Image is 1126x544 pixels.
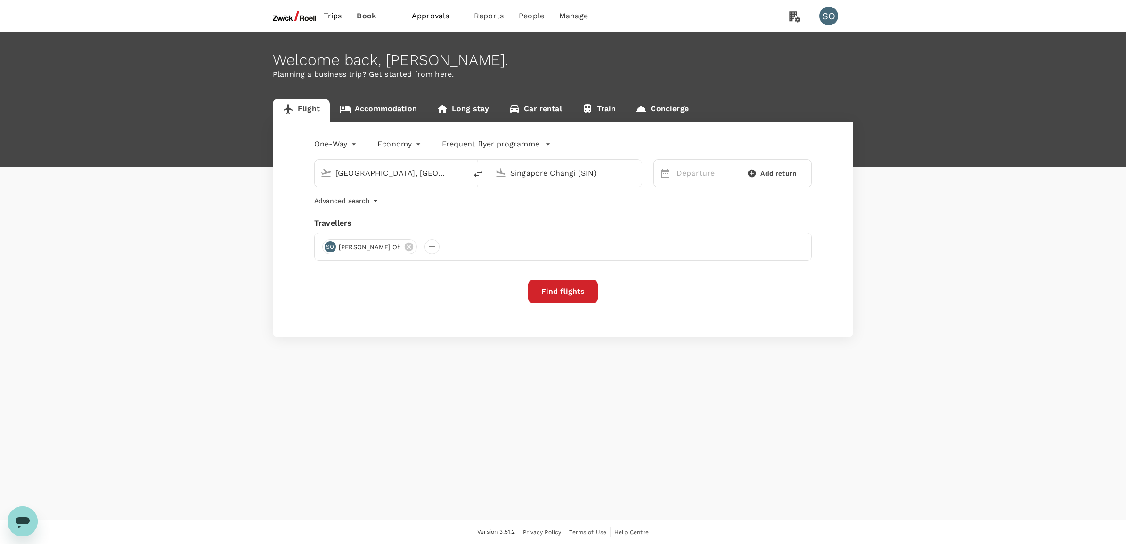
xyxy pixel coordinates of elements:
[460,172,462,174] button: Open
[333,243,407,252] span: [PERSON_NAME] Oh
[569,527,606,537] a: Terms of Use
[314,137,359,152] div: One-Way
[357,10,376,22] span: Book
[442,138,539,150] p: Frequent flyer programme
[614,529,649,536] span: Help Centre
[523,527,561,537] a: Privacy Policy
[474,10,504,22] span: Reports
[335,166,447,180] input: Depart from
[569,529,606,536] span: Terms of Use
[314,196,370,205] p: Advanced search
[523,529,561,536] span: Privacy Policy
[322,239,417,254] div: SO[PERSON_NAME] Oh
[330,99,427,122] a: Accommodation
[760,169,797,179] span: Add return
[324,10,342,22] span: Trips
[477,528,515,537] span: Version 3.51.2
[273,69,853,80] p: Planning a business trip? Get started from here.
[572,99,626,122] a: Train
[635,172,637,174] button: Open
[819,7,838,25] div: SO
[427,99,499,122] a: Long stay
[273,6,316,26] img: ZwickRoell Pte. Ltd.
[519,10,544,22] span: People
[314,218,812,229] div: Travellers
[510,166,622,180] input: Going to
[528,280,598,303] button: Find flights
[467,162,490,185] button: delete
[8,506,38,536] iframe: Button to launch messaging window
[677,168,732,179] p: Departure
[377,137,423,152] div: Economy
[412,10,459,22] span: Approvals
[273,99,330,122] a: Flight
[273,51,853,69] div: Welcome back , [PERSON_NAME] .
[559,10,588,22] span: Manage
[626,99,698,122] a: Concierge
[614,527,649,537] a: Help Centre
[499,99,572,122] a: Car rental
[442,138,551,150] button: Frequent flyer programme
[325,241,336,252] div: SO
[314,195,381,206] button: Advanced search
